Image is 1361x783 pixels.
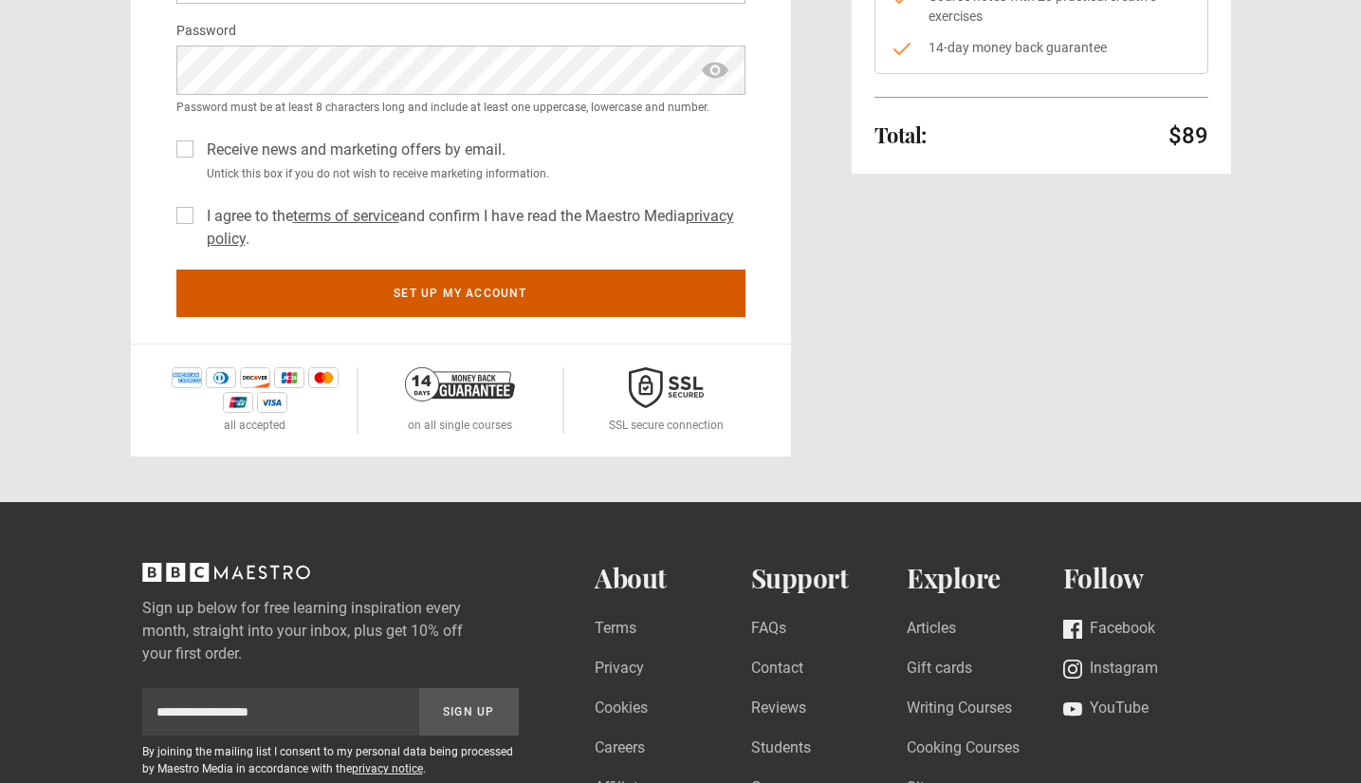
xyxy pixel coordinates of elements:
h2: Support [751,563,908,594]
small: Password must be at least 8 characters long and include at least one uppercase, lowercase and num... [176,99,745,116]
a: Gift cards [907,657,972,682]
img: visa [257,392,287,413]
div: Sign up to newsletter [142,688,520,736]
p: all accepted [224,417,285,434]
a: BBC Maestro, back to top [142,570,310,588]
a: Instagram [1063,657,1158,682]
a: Facebook [1063,617,1155,643]
p: $89 [1168,121,1208,151]
img: mastercard [308,367,339,388]
a: Terms [595,617,636,643]
a: FAQs [751,617,786,643]
a: Students [751,736,811,762]
img: discover [240,367,270,388]
h2: Explore [907,563,1063,594]
p: SSL secure connection [609,417,724,434]
label: Sign up below for free learning inspiration every month, straight into your inbox, plus get 10% o... [142,597,520,665]
svg: BBC Maestro, back to top [142,563,310,582]
a: Privacy [595,657,644,682]
img: 14-day-money-back-guarantee-42d24aedb5115c0ff13b.png [405,367,515,401]
a: Contact [751,657,803,682]
h2: Follow [1063,563,1220,594]
a: terms of service [293,207,399,225]
a: Articles [907,617,956,643]
img: unionpay [223,392,253,413]
h2: About [595,563,751,594]
li: 14-day money back guarantee [891,38,1192,58]
img: amex [172,367,202,388]
label: Receive news and marketing offers by email. [199,139,506,161]
small: Untick this box if you do not wish to receive marketing information. [199,165,745,182]
p: By joining the mailing list I consent to my personal data being processed by Maestro Media in acc... [142,743,520,777]
span: show password [700,46,730,95]
a: Cookies [595,697,648,722]
h2: Total: [874,123,927,146]
a: Reviews [751,697,806,722]
label: Password [176,20,236,43]
a: Writing Courses [907,697,1012,722]
p: on all single courses [408,417,512,434]
a: privacy notice [352,762,423,775]
a: Careers [595,736,645,762]
img: jcb [274,367,304,388]
button: Sign Up [419,688,520,736]
a: YouTube [1063,697,1149,722]
button: Set up my account [176,270,745,317]
a: Cooking Courses [907,736,1020,762]
label: I agree to the and confirm I have read the Maestro Media . [199,205,745,251]
img: diners [206,367,236,388]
